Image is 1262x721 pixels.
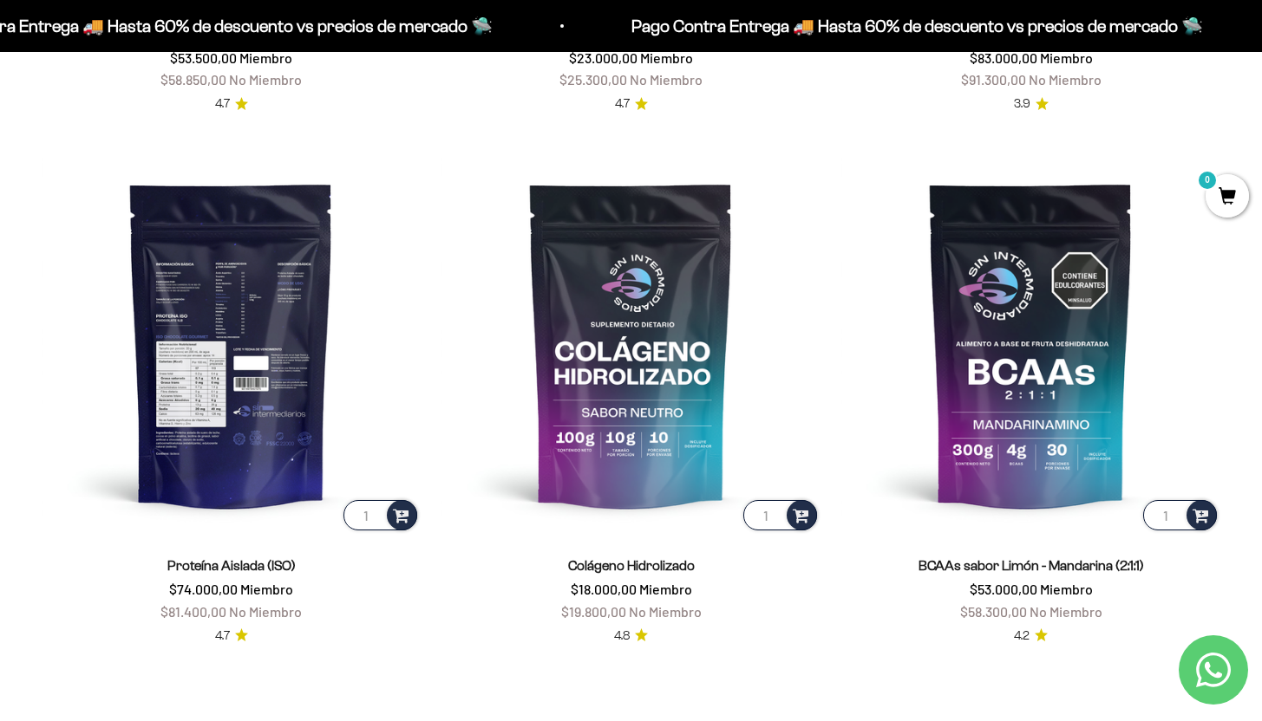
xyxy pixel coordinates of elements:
[170,49,237,66] span: $53.500,00
[640,49,693,66] span: Miembro
[240,581,293,597] span: Miembro
[569,49,638,66] span: $23.000,00
[1197,170,1218,191] mark: 0
[970,49,1037,66] span: $83.000,00
[961,71,1026,88] span: $91.300,00
[160,71,226,88] span: $58.850,00
[919,558,1144,573] a: BCAAs sabor Limón - Mandarina (2:1:1)
[1029,71,1102,88] span: No Miembro
[639,581,692,597] span: Miembro
[970,581,1037,597] span: $53.000,00
[229,71,302,88] span: No Miembro
[1040,581,1093,597] span: Miembro
[229,603,302,620] span: No Miembro
[614,627,648,646] a: 4.84.8 de 5.0 estrellas
[215,94,248,114] a: 4.74.7 de 5.0 estrellas
[1014,94,1049,114] a: 3.93.9 de 5.0 estrellas
[160,603,226,620] span: $81.400,00
[960,603,1027,620] span: $58.300,00
[614,627,630,646] span: 4.8
[615,94,648,114] a: 4.74.7 de 5.0 estrellas
[215,627,248,646] a: 4.74.7 de 5.0 estrellas
[622,12,1193,40] p: Pago Contra Entrega 🚚 Hasta 60% de descuento vs precios de mercado 🛸
[215,627,230,646] span: 4.7
[42,155,421,534] img: Proteína Aislada (ISO)
[167,558,296,573] a: Proteína Aislada (ISO)
[1014,94,1030,114] span: 3.9
[559,71,627,88] span: $25.300,00
[239,49,292,66] span: Miembro
[1014,627,1048,646] a: 4.24.2 de 5.0 estrellas
[629,603,702,620] span: No Miembro
[561,603,626,620] span: $19.800,00
[568,558,695,573] a: Colágeno Hidrolizado
[169,581,238,597] span: $74.000,00
[1040,49,1093,66] span: Miembro
[615,94,630,114] span: 4.7
[630,71,703,88] span: No Miembro
[215,94,230,114] span: 4.7
[571,581,637,597] span: $18.000,00
[1014,627,1030,646] span: 4.2
[1206,188,1249,207] a: 0
[1030,603,1102,620] span: No Miembro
